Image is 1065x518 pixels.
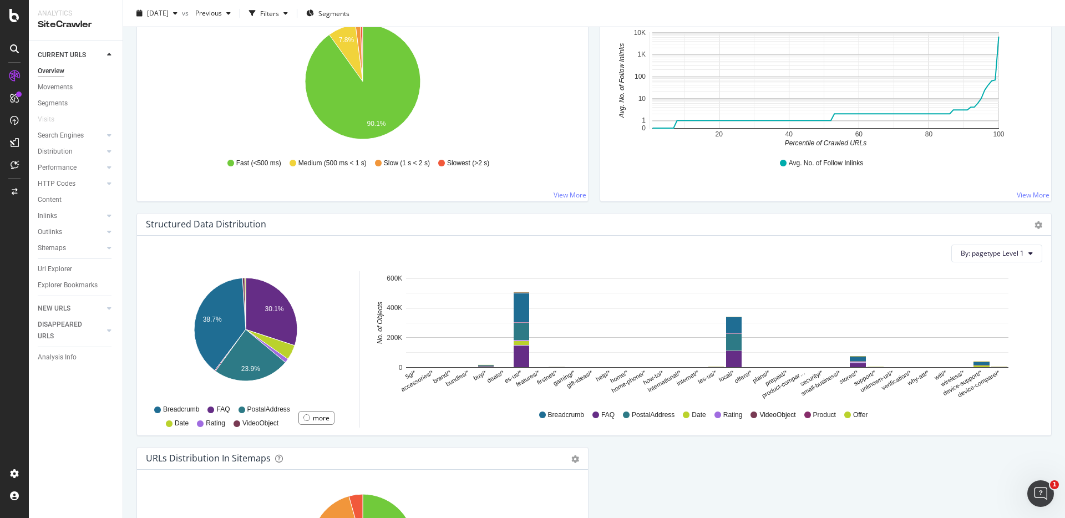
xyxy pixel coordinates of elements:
[38,9,114,18] div: Analytics
[472,369,488,382] text: buy/*
[601,410,615,420] span: FAQ
[38,263,72,275] div: Url Explorer
[175,419,189,428] span: Date
[785,130,793,138] text: 40
[38,319,104,342] a: DISAPPEARED URLS
[146,19,579,148] svg: A chart.
[939,369,966,388] text: wireless/*
[245,4,292,22] button: Filters
[764,369,789,387] text: prepaid/*
[595,369,612,383] text: help/*
[384,159,430,168] span: Slow (1 s < 2 s)
[147,8,169,18] span: 2025 Aug. 10th
[38,65,115,77] a: Overview
[38,263,115,275] a: Url Explorer
[38,352,115,363] a: Analysis Info
[38,226,62,238] div: Outlinks
[265,305,283,313] text: 30.1%
[718,369,736,383] text: local/*
[676,369,701,387] text: internet/*
[132,4,182,22] button: [DATE]
[38,49,104,61] a: CURRENT URLS
[942,369,983,397] text: device-support/*
[486,369,506,384] text: deals/*
[339,36,354,44] text: 7.8%
[733,369,754,384] text: offers/*
[38,242,104,254] a: Sitemaps
[387,334,402,342] text: 200K
[697,369,718,385] text: les-us/*
[373,271,1042,400] svg: A chart.
[642,369,665,386] text: how-to/*
[38,114,65,125] a: Visits
[751,369,771,384] text: plans/*
[571,455,579,463] div: gear
[38,162,77,174] div: Performance
[376,302,384,344] text: No. of Objects
[859,369,895,393] text: unknown-url/*
[38,114,54,125] div: Visits
[647,369,683,393] text: international/*
[38,162,104,174] a: Performance
[38,98,68,109] div: Segments
[149,271,343,400] svg: A chart.
[38,82,115,93] a: Movements
[838,369,860,385] text: stores/*
[933,369,949,382] text: wifi/*
[609,19,1042,148] div: A chart.
[634,29,646,37] text: 10K
[637,50,646,58] text: 1K
[399,364,403,372] text: 0
[38,65,64,77] div: Overview
[236,159,281,168] span: Fast (<500 ms)
[146,453,271,464] div: URLs Distribution in Sitemaps
[242,419,278,428] span: VideoObject
[548,410,584,420] span: Breadcrumb
[716,130,723,138] text: 20
[38,210,57,222] div: Inlinks
[1050,480,1059,489] span: 1
[38,98,115,109] a: Segments
[38,319,94,342] div: DISAPPEARED URLS
[432,369,452,384] text: brand/*
[38,194,62,206] div: Content
[789,159,864,168] span: Avg. No. of Follow Inlinks
[38,242,66,254] div: Sitemaps
[191,4,235,22] button: Previous
[552,369,576,387] text: gaming/*
[906,369,931,387] text: why-att/*
[1017,190,1049,200] a: View More
[993,130,1004,138] text: 100
[38,178,104,190] a: HTTP Codes
[38,303,70,314] div: NEW URLS
[146,219,266,230] div: Structured Data Distribution
[618,43,626,119] text: Avg. No. of Follow Inlinks
[565,369,594,389] text: gift-ideas/*
[206,419,225,428] span: Rating
[38,280,115,291] a: Explorer Bookmarks
[961,248,1024,258] span: By: pagetype Level 1
[956,369,1001,399] text: device-compare/*
[38,303,104,314] a: NEW URLS
[216,405,230,414] span: FAQ
[554,190,586,200] a: View More
[692,410,706,420] span: Date
[638,95,646,103] text: 10
[632,410,674,420] span: PostalAddress
[163,405,199,414] span: Breadcrumb
[38,280,98,291] div: Explorer Bookmarks
[1027,480,1054,507] iframe: Intercom live chat
[723,410,743,420] span: Rating
[38,49,86,61] div: CURRENT URLS
[400,369,435,393] text: accessories/*
[853,369,878,387] text: support/*
[609,369,630,384] text: home/*
[387,275,402,282] text: 600K
[38,194,115,206] a: Content
[759,410,795,420] span: VideoObject
[38,178,75,190] div: HTTP Codes
[444,369,470,388] text: bundles/*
